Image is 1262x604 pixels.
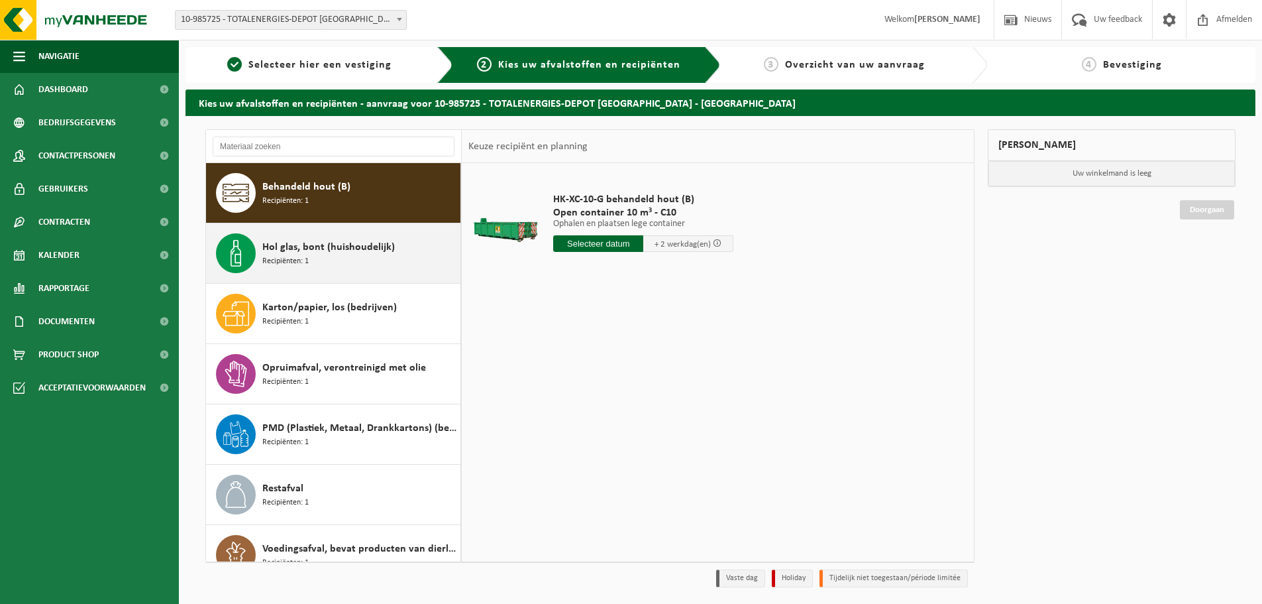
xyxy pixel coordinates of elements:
strong: [PERSON_NAME] [914,15,980,25]
span: Hol glas, bont (huishoudelijk) [262,239,395,255]
li: Vaste dag [716,570,765,587]
span: Acceptatievoorwaarden [38,371,146,404]
button: PMD (Plastiek, Metaal, Drankkartons) (bedrijven) Recipiënten: 1 [206,404,461,465]
span: Dashboard [38,73,88,106]
span: Opruimafval, verontreinigd met olie [262,360,426,376]
span: Open container 10 m³ - C10 [553,206,733,219]
span: 2 [477,57,492,72]
span: Recipiënten: 1 [262,497,309,509]
button: Opruimafval, verontreinigd met olie Recipiënten: 1 [206,344,461,404]
p: Ophalen en plaatsen lege container [553,219,733,229]
span: Recipiënten: 1 [262,195,309,208]
span: + 2 werkdag(en) [655,240,711,249]
div: [PERSON_NAME] [988,129,1236,161]
span: Recipiënten: 1 [262,316,309,328]
span: Recipiënten: 1 [262,255,309,268]
input: Materiaal zoeken [213,137,454,156]
button: Voedingsafval, bevat producten van dierlijke oorsprong, onverpakt, categorie 3 Recipiënten: 1 [206,525,461,585]
span: Overzicht van uw aanvraag [785,60,925,70]
span: Navigatie [38,40,79,73]
span: 3 [764,57,778,72]
span: Product Shop [38,338,99,371]
span: Contactpersonen [38,139,115,172]
span: 10-985725 - TOTALENERGIES-DEPOT ANTWERPEN - ANTWERPEN [176,11,406,29]
div: Keuze recipiënt en planning [462,130,594,163]
span: PMD (Plastiek, Metaal, Drankkartons) (bedrijven) [262,420,457,436]
span: Recipiënten: 1 [262,557,309,570]
button: Behandeld hout (B) Recipiënten: 1 [206,163,461,223]
button: Restafval Recipiënten: 1 [206,465,461,525]
span: Kies uw afvalstoffen en recipiënten [498,60,680,70]
span: Kalender [38,239,79,272]
span: Rapportage [38,272,89,305]
span: Documenten [38,305,95,338]
span: Voedingsafval, bevat producten van dierlijke oorsprong, onverpakt, categorie 3 [262,541,457,557]
span: Recipiënten: 1 [262,436,309,449]
h2: Kies uw afvalstoffen en recipiënten - aanvraag voor 10-985725 - TOTALENERGIES-DEPOT [GEOGRAPHIC_D... [185,90,1255,115]
span: 4 [1082,57,1096,72]
span: Contracten [38,206,90,239]
input: Selecteer datum [553,235,643,252]
span: 1 [227,57,242,72]
a: Doorgaan [1180,200,1234,219]
span: Gebruikers [38,172,88,206]
span: Restafval [262,481,303,497]
button: Hol glas, bont (huishoudelijk) Recipiënten: 1 [206,223,461,284]
span: Bevestiging [1103,60,1162,70]
span: 10-985725 - TOTALENERGIES-DEPOT ANTWERPEN - ANTWERPEN [175,10,407,30]
span: HK-XC-10-G behandeld hout (B) [553,193,733,206]
span: Recipiënten: 1 [262,376,309,389]
li: Tijdelijk niet toegestaan/période limitée [819,570,968,587]
button: Karton/papier, los (bedrijven) Recipiënten: 1 [206,284,461,344]
p: Uw winkelmand is leeg [988,161,1235,186]
a: 1Selecteer hier een vestiging [192,57,427,73]
span: Bedrijfsgegevens [38,106,116,139]
span: Behandeld hout (B) [262,179,350,195]
span: Karton/papier, los (bedrijven) [262,300,397,316]
li: Holiday [772,570,813,587]
span: Selecteer hier een vestiging [248,60,392,70]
